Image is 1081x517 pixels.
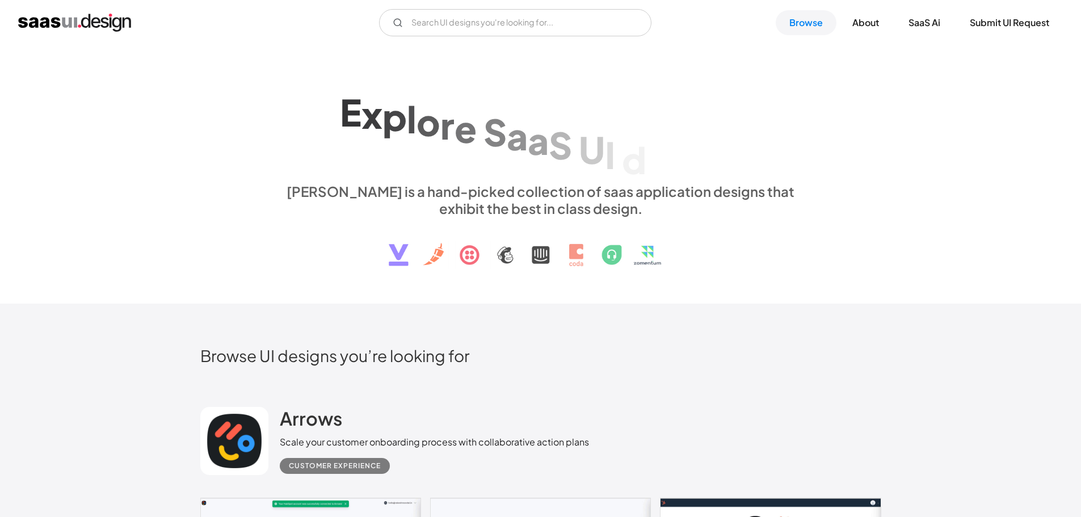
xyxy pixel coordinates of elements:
[417,100,440,144] div: o
[280,85,802,172] h1: Explore SaaS UI design patterns & interactions.
[528,118,549,162] div: a
[407,97,417,141] div: l
[622,138,646,182] div: d
[440,103,455,146] div: r
[200,346,881,365] h2: Browse UI designs you’re looking for
[605,133,615,176] div: I
[369,217,713,276] img: text, icon, saas logo
[776,10,836,35] a: Browse
[340,90,361,134] div: E
[839,10,893,35] a: About
[379,9,651,36] form: Email Form
[361,92,382,136] div: x
[956,10,1063,35] a: Submit UI Request
[507,114,528,158] div: a
[455,106,477,150] div: e
[549,123,572,166] div: S
[280,183,802,217] div: [PERSON_NAME] is a hand-picked collection of saas application designs that exhibit the best in cl...
[483,110,507,154] div: S
[379,9,651,36] input: Search UI designs you're looking for...
[280,407,342,435] a: Arrows
[382,94,407,138] div: p
[18,14,131,32] a: home
[280,435,589,449] div: Scale your customer onboarding process with collaborative action plans
[895,10,954,35] a: SaaS Ai
[280,407,342,430] h2: Arrows
[289,459,381,473] div: Customer Experience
